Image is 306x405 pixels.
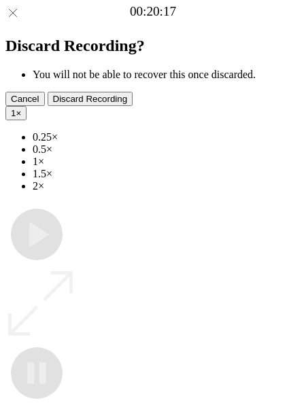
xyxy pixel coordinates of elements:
[33,143,301,156] li: 0.5×
[5,92,45,106] button: Cancel
[5,37,301,55] h2: Discard Recording?
[11,108,16,118] span: 1
[33,156,301,168] li: 1×
[5,106,27,120] button: 1×
[33,168,301,180] li: 1.5×
[48,92,133,106] button: Discard Recording
[33,69,301,81] li: You will not be able to recover this once discarded.
[33,131,301,143] li: 0.25×
[33,180,301,192] li: 2×
[130,4,176,19] a: 00:20:17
